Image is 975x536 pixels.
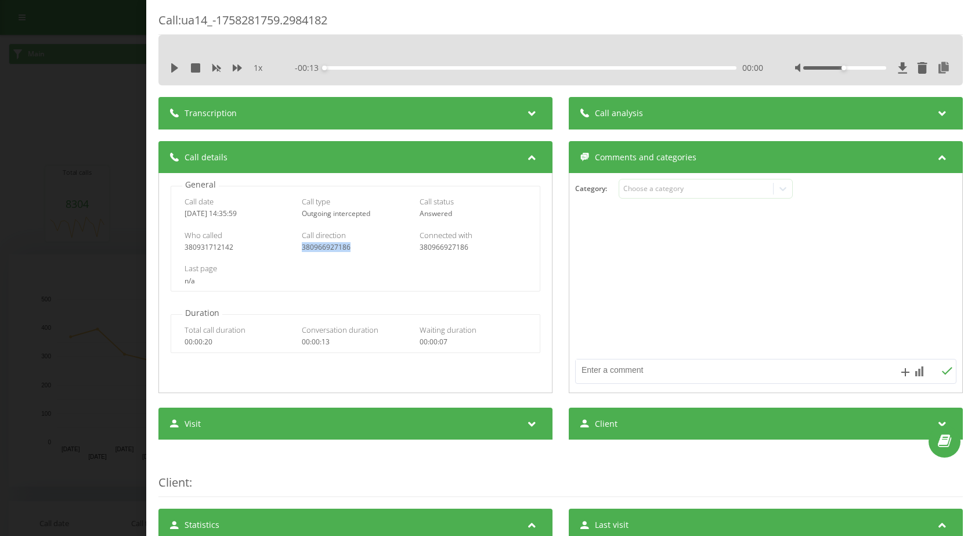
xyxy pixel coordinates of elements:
[302,230,346,240] span: Call direction
[595,519,629,531] span: Last visit
[420,243,527,251] div: 380966927186
[623,184,768,193] div: Choose a category
[185,196,214,207] span: Call date
[158,12,963,35] div: Call : ua14_-1758281759.2984182
[322,66,327,70] div: Accessibility label
[595,107,643,119] span: Call analysis
[185,230,222,240] span: Who called
[302,208,370,218] span: Outgoing intercepted
[185,277,526,285] div: n/a
[575,185,619,193] h4: Category :
[185,107,237,119] span: Transcription
[302,243,409,251] div: 380966927186
[742,62,763,74] span: 00:00
[185,210,292,218] div: [DATE] 14:35:59
[595,152,696,163] span: Comments and categories
[295,62,324,74] span: - 00:13
[158,474,189,490] span: Client
[420,196,454,207] span: Call status
[185,243,292,251] div: 380931712142
[185,418,201,430] span: Visit
[158,451,963,497] div: :
[420,338,527,346] div: 00:00:07
[185,263,217,274] span: Last page
[302,196,330,207] span: Call type
[182,307,222,319] p: Duration
[185,152,228,163] span: Call details
[420,230,472,240] span: Connected with
[254,62,262,74] span: 1 x
[185,338,292,346] div: 00:00:20
[302,338,409,346] div: 00:00:13
[420,208,452,218] span: Answered
[595,418,617,430] span: Client
[842,66,846,70] div: Accessibility label
[302,325,378,335] span: Conversation duration
[185,325,245,335] span: Total call duration
[182,179,219,190] p: General
[185,519,219,531] span: Statistics
[420,325,476,335] span: Waiting duration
